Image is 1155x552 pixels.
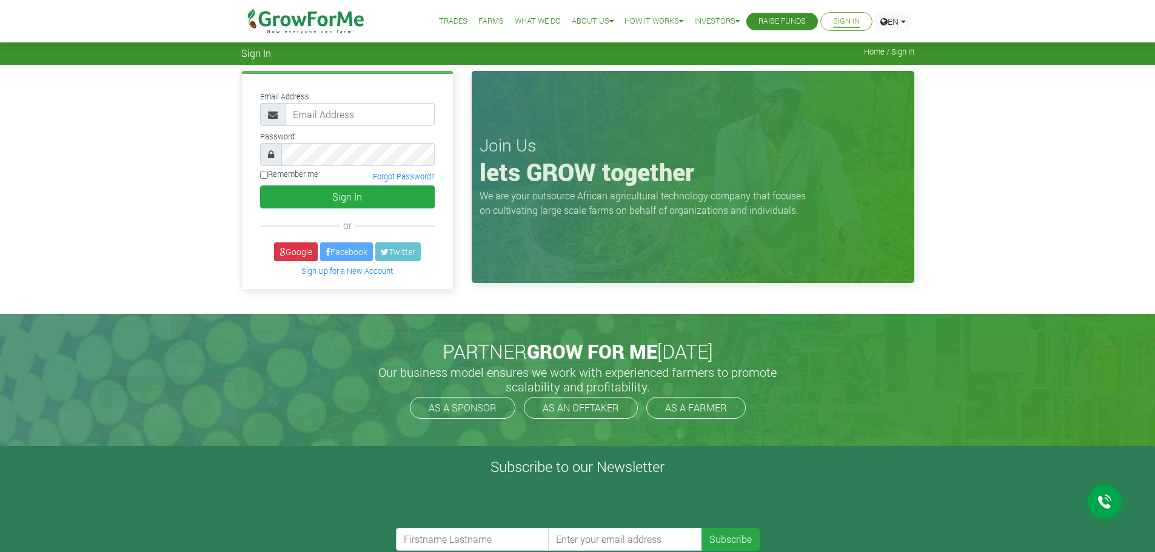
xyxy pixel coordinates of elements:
input: Firstname Lastname [396,528,550,551]
p: We are your outsource African agricultural technology company that focuses on cultivating large s... [480,188,813,218]
a: Trades [439,15,467,28]
h1: lets GROW together [480,158,906,187]
span: Sign In [241,47,271,59]
a: About Us [572,15,614,28]
a: AS A SPONSOR [410,397,515,419]
div: or [260,218,435,233]
a: Sign In [833,15,860,28]
a: How it Works [624,15,683,28]
button: Subscribe [701,528,760,551]
label: Remember me [260,168,318,180]
a: Google [274,242,318,261]
a: Forgot Password? [373,171,435,181]
a: Raise Funds [758,15,806,28]
label: Password: [260,131,296,142]
input: Remember me [260,171,268,179]
a: Sign Up for a New Account [301,266,393,276]
h2: PARTNER [DATE] [246,340,909,363]
a: EN [875,12,911,31]
span: Home / Sign In [864,47,914,56]
iframe: reCAPTCHA [396,481,580,528]
input: Enter your email address [548,528,702,551]
span: GROW FOR ME [527,338,657,364]
h3: Join Us [480,135,906,156]
input: Email Address [285,103,435,126]
button: Sign In [260,185,435,208]
h4: Subscribe to our Newsletter [15,458,1140,476]
label: Email Address: [260,91,311,102]
a: AS A FARMER [646,397,746,419]
a: Farms [478,15,504,28]
a: AS AN OFFTAKER [524,397,638,419]
a: Investors [694,15,740,28]
a: What We Do [515,15,561,28]
h5: Our business model ensures we work with experienced farmers to promote scalability and profitabil... [366,365,790,394]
